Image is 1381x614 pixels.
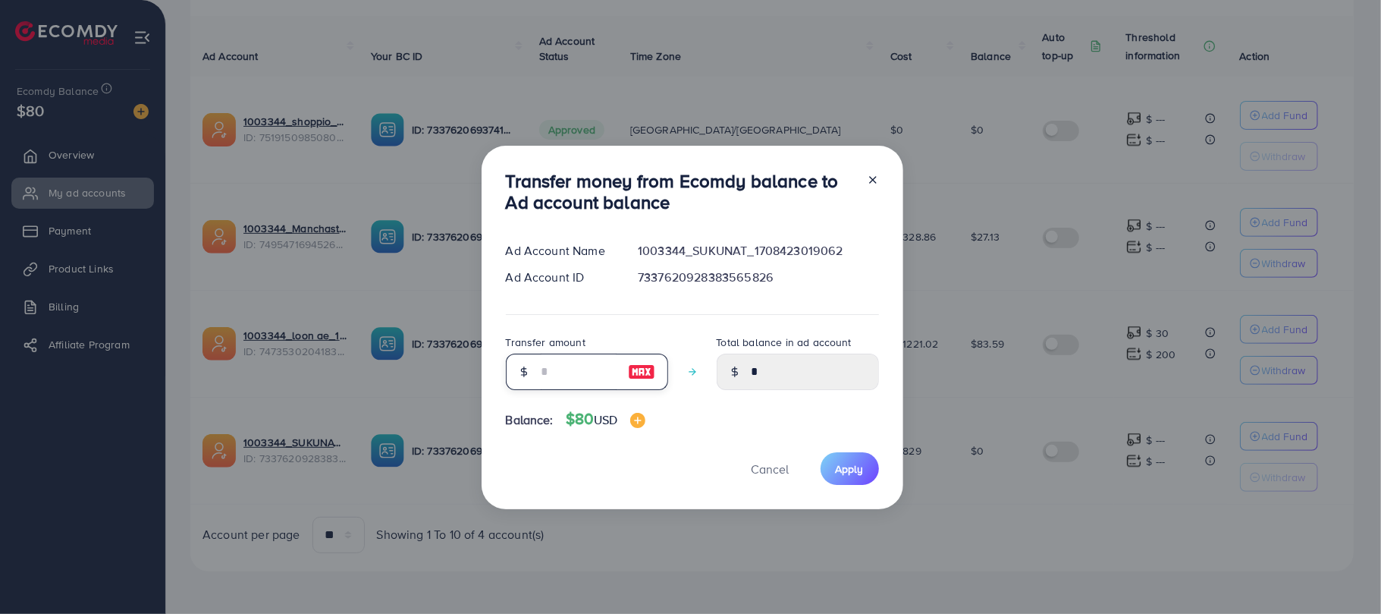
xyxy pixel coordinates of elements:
[628,363,655,381] img: image
[506,170,855,214] h3: Transfer money from Ecomdy balance to Ad account balance
[733,452,808,485] button: Cancel
[494,269,626,286] div: Ad Account ID
[626,242,890,260] div: 1003344_SUKUNAT_1708423019062
[1317,546,1370,603] iframe: Chat
[594,411,617,428] span: USD
[836,461,864,477] span: Apply
[752,461,789,477] span: Cancel
[626,269,890,286] div: 7337620928383565826
[566,410,645,429] h4: $80
[506,335,585,350] label: Transfer amount
[717,335,852,350] label: Total balance in ad account
[821,452,879,485] button: Apply
[630,413,645,428] img: image
[506,411,554,429] span: Balance:
[494,242,626,260] div: Ad Account Name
